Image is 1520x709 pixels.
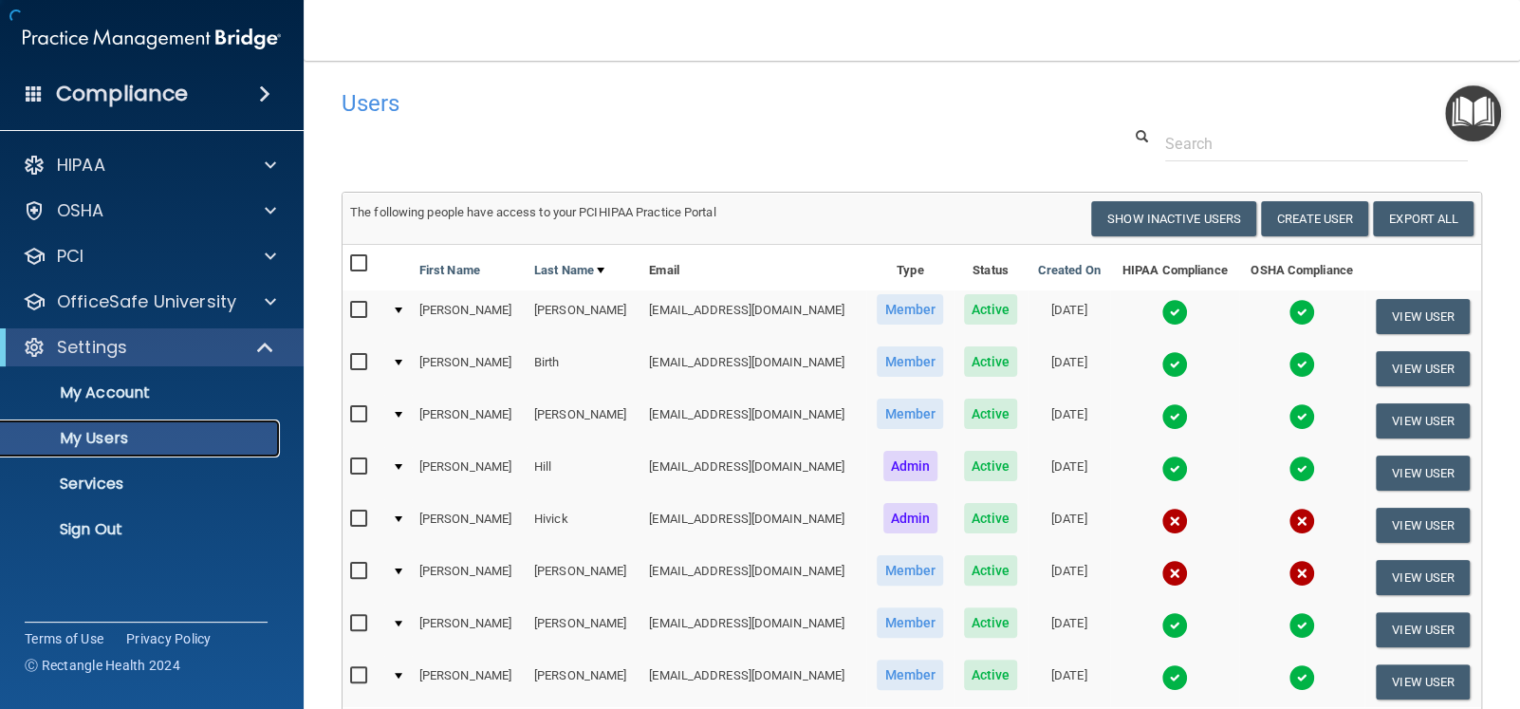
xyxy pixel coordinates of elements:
span: Active [964,503,1018,533]
img: cross.ca9f0e7f.svg [1161,508,1188,534]
span: Member [877,607,943,638]
a: PCI [23,245,276,268]
a: OSHA [23,199,276,222]
td: Birth [527,343,641,395]
th: Status [954,245,1028,290]
th: OSHA Compliance [1239,245,1364,290]
span: Active [964,555,1018,586]
p: OSHA [57,199,104,222]
button: View User [1376,560,1470,595]
p: Settings [57,336,127,359]
button: View User [1376,403,1470,438]
td: [EMAIL_ADDRESS][DOMAIN_NAME] [641,395,866,447]
img: tick.e7d51cea.svg [1288,664,1315,691]
span: Ⓒ Rectangle Health 2024 [25,656,180,675]
button: View User [1376,456,1470,491]
th: Email [641,245,866,290]
span: Active [964,607,1018,638]
span: Active [964,399,1018,429]
span: Admin [883,451,938,481]
span: The following people have access to your PCIHIPAA Practice Portal [350,205,716,219]
p: PCI [57,245,83,268]
span: Member [877,294,943,325]
img: tick.e7d51cea.svg [1161,299,1188,326]
a: HIPAA [23,154,276,177]
img: tick.e7d51cea.svg [1161,403,1188,430]
p: Services [12,475,271,494]
td: [PERSON_NAME] [527,551,641,604]
a: OfficeSafe University [23,290,276,313]
td: [DATE] [1028,551,1111,604]
p: My Account [12,383,271,402]
button: View User [1376,664,1470,700]
span: Member [877,399,943,429]
td: [EMAIL_ADDRESS][DOMAIN_NAME] [641,499,866,551]
img: tick.e7d51cea.svg [1161,664,1188,691]
p: Sign Out [12,520,271,539]
th: Type [866,245,954,290]
span: Member [877,660,943,690]
td: [PERSON_NAME] [527,395,641,447]
h4: Users [342,91,995,116]
td: [DATE] [1028,343,1111,395]
td: [DATE] [1028,499,1111,551]
img: tick.e7d51cea.svg [1288,403,1315,430]
td: Hill [527,447,641,499]
img: cross.ca9f0e7f.svg [1288,560,1315,587]
span: Active [964,294,1018,325]
td: [PERSON_NAME] [412,656,527,707]
iframe: Drift Widget Chat Controller [1193,575,1497,650]
p: OfficeSafe University [57,290,236,313]
a: Created On [1038,259,1101,282]
td: [PERSON_NAME] [412,499,527,551]
span: Admin [883,503,938,533]
img: cross.ca9f0e7f.svg [1161,560,1188,587]
img: tick.e7d51cea.svg [1288,456,1315,482]
span: Active [964,660,1018,690]
td: [EMAIL_ADDRESS][DOMAIN_NAME] [641,604,866,656]
td: [PERSON_NAME] [412,604,527,656]
span: Active [964,346,1018,377]
td: [DATE] [1028,447,1111,499]
td: [PERSON_NAME] [527,290,641,343]
span: Member [877,555,943,586]
td: Hivick [527,499,641,551]
a: First Name [419,259,480,282]
td: [EMAIL_ADDRESS][DOMAIN_NAME] [641,343,866,395]
img: cross.ca9f0e7f.svg [1288,508,1315,534]
td: [PERSON_NAME] [412,447,527,499]
td: [PERSON_NAME] [412,343,527,395]
img: tick.e7d51cea.svg [1288,351,1315,378]
input: Search [1165,126,1468,161]
a: Export All [1373,201,1474,236]
button: Create User [1261,201,1368,236]
button: Open Resource Center [1445,85,1501,141]
td: [DATE] [1028,290,1111,343]
h4: Compliance [56,81,188,107]
img: tick.e7d51cea.svg [1288,299,1315,326]
button: View User [1376,299,1470,334]
td: [PERSON_NAME] [412,290,527,343]
td: [PERSON_NAME] [412,551,527,604]
td: [EMAIL_ADDRESS][DOMAIN_NAME] [641,290,866,343]
td: [EMAIL_ADDRESS][DOMAIN_NAME] [641,551,866,604]
a: Settings [23,336,275,359]
td: [PERSON_NAME] [527,656,641,707]
td: [PERSON_NAME] [412,395,527,447]
img: tick.e7d51cea.svg [1161,351,1188,378]
td: [DATE] [1028,395,1111,447]
span: Active [964,451,1018,481]
img: tick.e7d51cea.svg [1161,612,1188,639]
span: Member [877,346,943,377]
button: Show Inactive Users [1091,201,1256,236]
td: [DATE] [1028,604,1111,656]
p: HIPAA [57,154,105,177]
button: View User [1376,508,1470,543]
a: Last Name [534,259,604,282]
a: Terms of Use [25,629,103,648]
img: PMB logo [23,20,281,58]
td: [PERSON_NAME] [527,604,641,656]
button: View User [1376,351,1470,386]
a: Privacy Policy [126,629,212,648]
th: HIPAA Compliance [1110,245,1238,290]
